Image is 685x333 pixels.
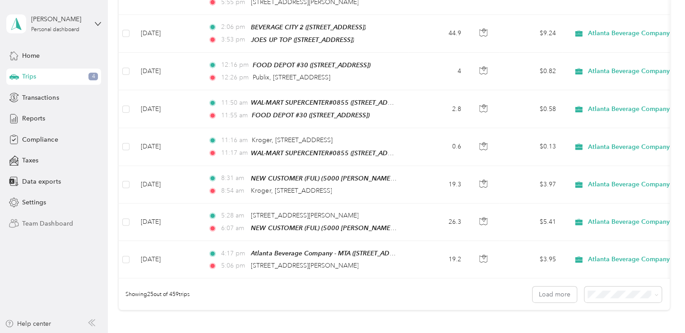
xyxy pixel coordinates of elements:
[408,15,468,53] td: 44.9
[251,212,358,219] span: [STREET_ADDRESS][PERSON_NAME]
[252,111,370,119] span: FOOD DEPOT #30 ([STREET_ADDRESS])
[408,53,468,90] td: 4
[221,173,247,183] span: 8:31 am
[634,282,685,333] iframe: Everlance-gr Chat Button Frame
[133,203,201,241] td: [DATE]
[251,149,411,157] span: WAL-MART SUPERCENTER#0855 ([STREET_ADDRESS])
[408,241,468,278] td: 19.2
[588,218,669,226] span: Atlanta Beverage Company
[500,241,563,278] td: $3.95
[88,73,98,81] span: 4
[221,261,247,271] span: 5:06 pm
[133,90,201,128] td: [DATE]
[408,166,468,203] td: 19.3
[221,73,249,83] span: 12:26 pm
[253,74,330,81] span: Publix, [STREET_ADDRESS]
[500,90,563,128] td: $0.58
[22,219,73,228] span: Team Dashboard
[251,262,358,269] span: [STREET_ADDRESS][PERSON_NAME]
[588,180,669,189] span: Atlanta Beverage Company
[22,72,36,81] span: Trips
[500,166,563,203] td: $3.97
[119,291,189,299] span: Showing 25 out of 459 trips
[408,90,468,128] td: 2.8
[221,211,247,221] span: 5:28 am
[133,241,201,278] td: [DATE]
[588,143,669,151] span: Atlanta Beverage Company
[408,128,468,166] td: 0.6
[133,128,201,166] td: [DATE]
[133,15,201,53] td: [DATE]
[588,255,669,264] span: Atlanta Beverage Company
[22,177,60,186] span: Data exports
[500,203,563,241] td: $5.41
[251,224,590,232] span: NEW CUSTOMER (FUL) (5000 [PERSON_NAME][GEOGRAPHIC_DATA], [GEOGRAPHIC_DATA], [GEOGRAPHIC_DATA])
[22,135,58,144] span: Compliance
[252,136,333,144] span: Kroger, [STREET_ADDRESS]
[22,156,38,165] span: Taxes
[31,14,88,24] div: [PERSON_NAME]
[221,249,247,259] span: 4:17 pm
[251,99,411,106] span: WAL-MART SUPERCENTER#0855 ([STREET_ADDRESS])
[22,51,40,60] span: Home
[221,186,247,196] span: 8:54 am
[408,203,468,241] td: 26.3
[22,114,45,123] span: Reports
[251,23,366,31] span: BEVERAGE CITY 2 ([STREET_ADDRESS])
[221,135,248,145] span: 11:16 am
[532,287,577,302] button: Load more
[22,198,46,207] span: Settings
[588,29,669,37] span: Atlanta Beverage Company
[588,67,669,75] span: Atlanta Beverage Company
[500,128,563,166] td: $0.13
[253,61,370,69] span: FOOD DEPOT #30 ([STREET_ADDRESS])
[133,166,201,203] td: [DATE]
[31,27,79,32] div: Personal dashboard
[500,53,563,90] td: $0.82
[251,250,412,257] span: Atlanta Beverage Company - MTA ([STREET_ADDRESS])
[22,93,59,102] span: Transactions
[251,36,354,43] span: JOES UP TOP ([STREET_ADDRESS])
[221,60,249,70] span: 12:16 pm
[5,319,51,328] button: Help center
[221,223,247,233] span: 6:07 am
[221,111,248,120] span: 11:55 am
[500,15,563,53] td: $9.24
[251,187,332,194] span: Kroger, [STREET_ADDRESS]
[221,148,247,158] span: 11:17 am
[588,105,669,113] span: Atlanta Beverage Company
[221,35,247,45] span: 3:53 pm
[221,22,247,32] span: 2:06 pm
[133,53,201,90] td: [DATE]
[221,98,247,108] span: 11:50 am
[251,175,590,182] span: NEW CUSTOMER (FUL) (5000 [PERSON_NAME][GEOGRAPHIC_DATA], [GEOGRAPHIC_DATA], [GEOGRAPHIC_DATA])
